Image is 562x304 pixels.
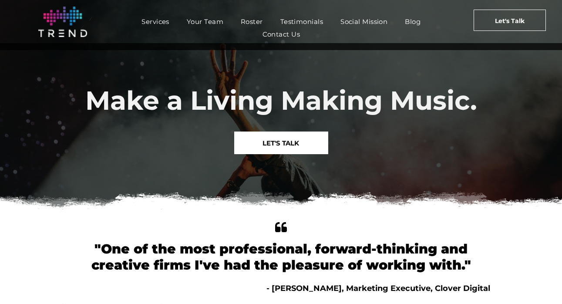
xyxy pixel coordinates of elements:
a: Social Mission [332,15,396,28]
a: Services [133,15,178,28]
span: Let's Talk [495,10,525,32]
img: logo [38,7,87,37]
font: "One of the most professional, forward-thinking and creative firms I've had the pleasure of worki... [91,241,471,273]
span: Make a Living Making Music. [85,84,477,116]
a: Your Team [178,15,232,28]
a: Let's Talk [474,10,546,31]
a: Blog [396,15,429,28]
a: LET'S TALK [234,132,328,154]
a: Roster [232,15,272,28]
a: Contact Us [254,28,309,41]
span: - [PERSON_NAME], Marketing Executive, Clover Digital [266,284,490,293]
a: Testimonials [272,15,332,28]
span: LET'S TALK [262,132,299,154]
